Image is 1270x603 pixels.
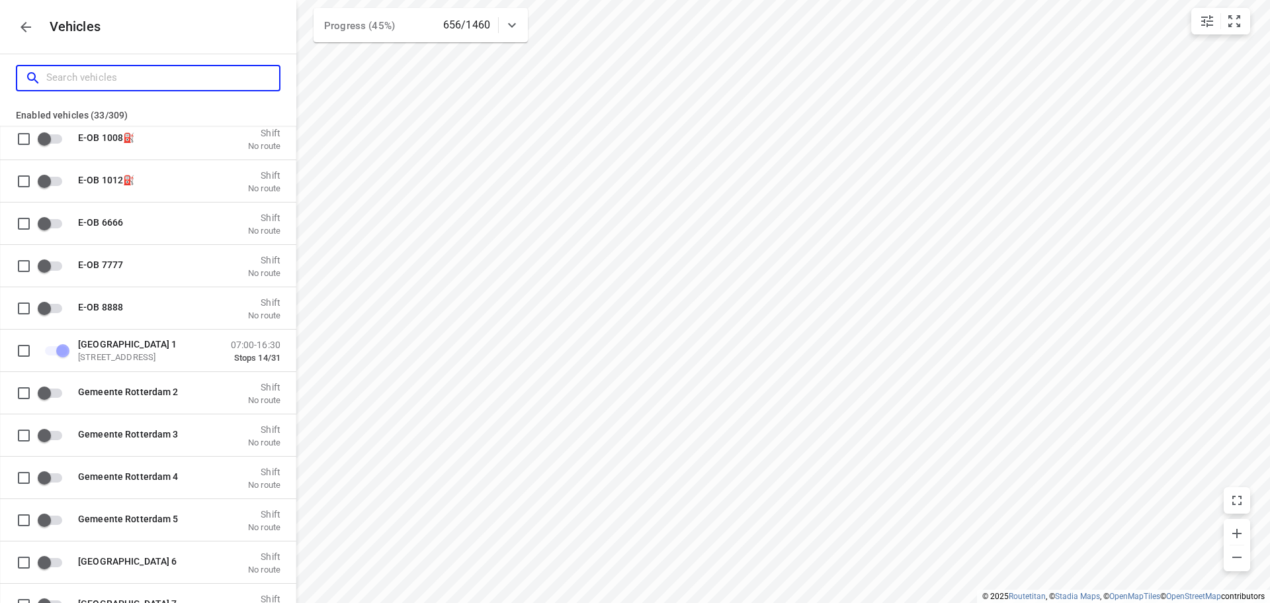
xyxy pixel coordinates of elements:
p: Shift [248,169,280,180]
p: No route [248,267,280,278]
div: small contained button group [1191,8,1250,34]
span: Gemeente Rotterdam 5 [78,513,179,524]
div: Progress (45%)656/1460 [314,8,528,42]
a: OpenMapTiles [1109,592,1160,601]
span: Gemeente Rotterdam 3 [78,428,179,439]
span: E-OB 1008⛽️ [78,132,134,142]
span: [GEOGRAPHIC_DATA] 1 [78,338,177,349]
a: Stadia Maps [1055,592,1100,601]
span: E-OB 6666 [78,216,123,227]
p: Shift [248,212,280,222]
span: Enable [37,126,70,151]
span: Enable [37,380,70,405]
span: Gemeente Rotterdam 4 [78,471,179,481]
button: Fit zoom [1221,8,1248,34]
p: Shift [248,508,280,519]
span: E-OB 8888 [78,301,123,312]
span: Enable [37,253,70,278]
span: Enable [37,210,70,236]
p: Shift [248,297,280,307]
p: Shift [248,551,280,561]
span: Unable to disable vehicles which started their route [37,338,70,363]
p: 07:00-16:30 [231,339,280,349]
span: Progress (45%) [324,20,395,32]
p: No route [248,310,280,320]
a: OpenStreetMap [1166,592,1221,601]
p: No route [248,183,280,193]
p: 656/1460 [443,17,490,33]
p: No route [248,394,280,405]
button: Map settings [1194,8,1220,34]
span: [GEOGRAPHIC_DATA] 6 [78,555,177,566]
span: Gemeente Rotterdam 2 [78,386,179,396]
span: Enable [37,422,70,447]
p: Vehicles [39,19,101,34]
input: Search vehicles [46,68,279,88]
span: Enable [37,549,70,575]
p: No route [248,479,280,490]
p: No route [248,437,280,447]
span: E-OB 1012⛽️ [78,174,134,185]
span: E-OB 7777 [78,259,123,269]
span: Enable [37,507,70,532]
span: Enable [37,168,70,193]
p: Shift [248,466,280,477]
p: No route [248,225,280,236]
p: Shift [248,424,280,434]
p: No route [248,564,280,575]
p: [STREET_ADDRESS] [78,351,210,362]
a: Routetitan [1009,592,1046,601]
p: Stops 14/31 [231,352,280,363]
li: © 2025 , © , © © contributors [982,592,1265,601]
p: Shift [248,254,280,265]
p: No route [248,522,280,532]
p: Shift [248,127,280,138]
p: Shift [248,381,280,392]
span: Enable [37,465,70,490]
p: No route [248,140,280,151]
